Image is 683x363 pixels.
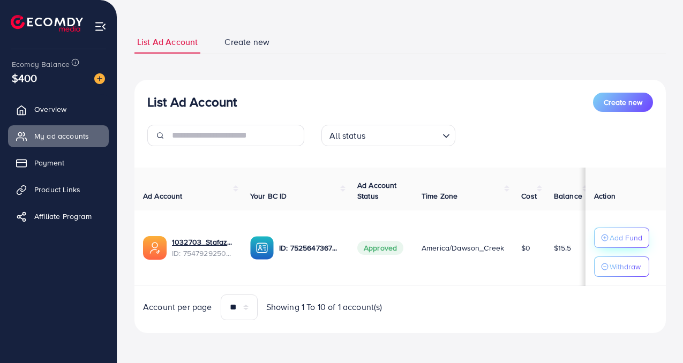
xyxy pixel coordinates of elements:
[637,315,675,355] iframe: Chat
[34,184,80,195] span: Product Links
[172,237,233,259] div: <span class='underline'>1032703_Stafaz_1757389333791</span></br>7547929250045804552
[422,191,457,201] span: Time Zone
[8,206,109,227] a: Affiliate Program
[172,237,233,247] a: 1032703_Stafaz_1757389333791
[521,191,537,201] span: Cost
[357,241,403,255] span: Approved
[34,104,66,115] span: Overview
[8,152,109,173] a: Payment
[224,36,269,48] span: Create new
[250,236,274,260] img: ic-ba-acc.ded83a64.svg
[12,70,37,86] span: $400
[554,243,572,253] span: $15.5
[34,211,92,222] span: Affiliate Program
[594,191,616,201] span: Action
[147,94,237,110] h3: List Ad Account
[11,15,83,32] img: logo
[357,180,397,201] span: Ad Account Status
[250,191,287,201] span: Your BC ID
[34,131,89,141] span: My ad accounts
[137,36,198,48] span: List Ad Account
[34,157,64,168] span: Payment
[422,243,504,253] span: America/Dawson_Creek
[521,243,530,253] span: $0
[593,93,653,112] button: Create new
[327,128,367,143] span: All status
[143,301,212,313] span: Account per page
[266,301,382,313] span: Showing 1 To 10 of 1 account(s)
[594,256,649,277] button: Withdraw
[94,20,107,33] img: menu
[594,228,649,248] button: Add Fund
[610,231,642,244] p: Add Fund
[8,179,109,200] a: Product Links
[172,248,233,259] span: ID: 7547929250045804552
[554,191,582,201] span: Balance
[94,73,105,84] img: image
[369,126,438,143] input: Search for option
[143,191,183,201] span: Ad Account
[12,59,70,70] span: Ecomdy Balance
[143,236,167,260] img: ic-ads-acc.e4c84228.svg
[321,125,455,146] div: Search for option
[8,99,109,120] a: Overview
[279,241,340,254] p: ID: 7525647367300120593
[604,97,642,108] span: Create new
[8,125,109,147] a: My ad accounts
[610,260,641,273] p: Withdraw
